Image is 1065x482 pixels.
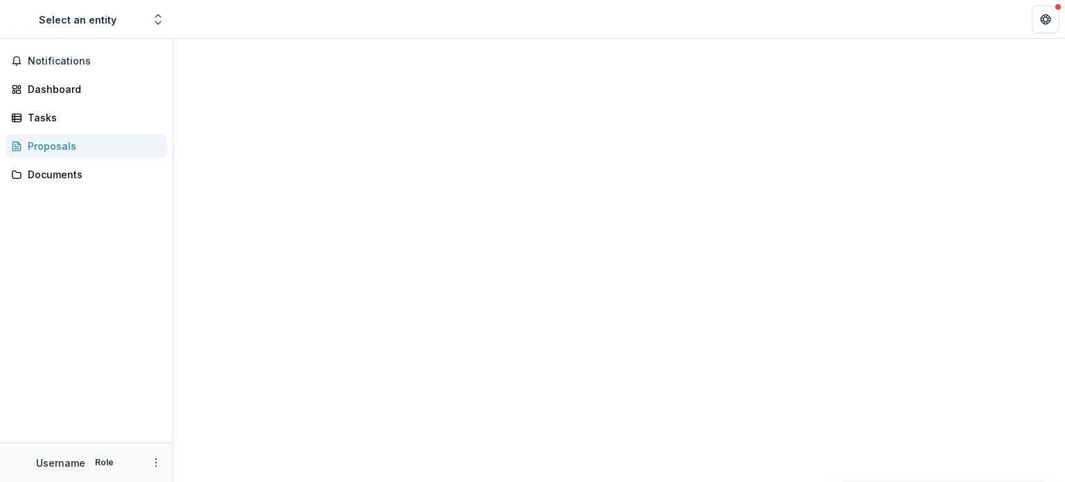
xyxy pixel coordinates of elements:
p: Username [36,456,85,470]
button: Open entity switcher [148,6,168,33]
a: Documents [6,163,167,186]
div: Documents [28,167,156,182]
a: Dashboard [6,78,167,101]
div: Dashboard [28,82,156,96]
div: Tasks [28,110,156,125]
div: Select an entity [39,12,116,27]
button: Get Help [1032,6,1059,33]
a: Proposals [6,135,167,157]
p: Role [91,456,118,469]
button: More [148,454,164,471]
span: Notifications [28,55,162,67]
div: Proposals [28,139,156,153]
a: Tasks [6,106,167,129]
button: Notifications [6,50,167,72]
